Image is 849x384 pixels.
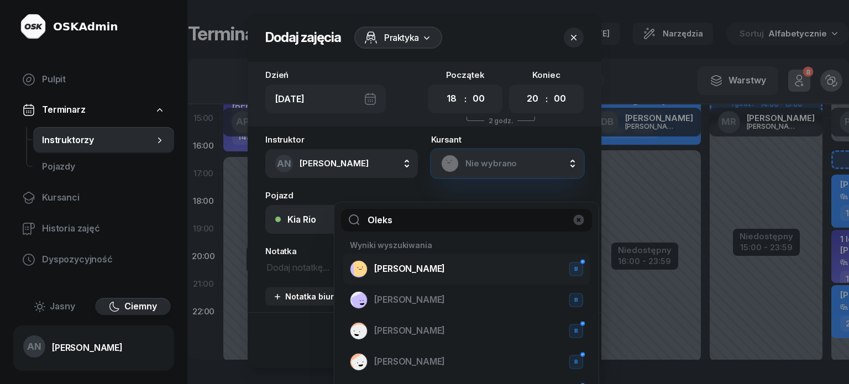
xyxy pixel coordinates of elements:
[33,154,174,180] a: Pojazdy
[13,215,174,242] a: Historia zajęć
[465,156,574,171] span: Nie wybrano
[374,293,445,307] span: [PERSON_NAME]
[13,246,174,273] a: Dyspozycyjność
[42,160,165,174] span: Pojazdy
[546,92,548,106] div: :
[42,253,165,267] span: Dyspozycyjność
[13,97,174,123] a: Terminarz
[27,342,41,351] span: AN
[384,31,419,44] span: Praktyka
[42,72,165,87] span: Pulpit
[52,343,123,352] div: [PERSON_NAME]
[42,103,86,117] span: Terminarz
[571,295,581,304] div: B
[13,66,174,93] a: Pulpit
[265,149,418,178] button: AN[PERSON_NAME]
[265,29,341,46] h2: Dodaj zajęcia
[95,298,171,315] button: Ciemny
[464,92,467,106] div: :
[374,262,445,276] span: [PERSON_NAME]
[341,209,592,232] input: Szukaj
[571,326,581,335] div: B
[20,13,46,40] img: logo-light@2x.png
[53,19,118,34] div: OSKAdmin
[273,292,350,301] div: Notatka biurowa
[571,357,581,366] div: B
[569,355,584,369] button: B
[124,299,157,314] span: Ciemny
[571,264,581,273] div: B
[350,240,432,250] span: Wyniki wyszukiwania
[33,127,174,154] a: Instruktorzy
[569,293,584,307] button: B
[42,222,165,236] span: Historia zajęć
[374,355,445,369] span: [PERSON_NAME]
[300,158,369,169] span: [PERSON_NAME]
[569,324,584,338] button: B
[17,298,93,315] button: Jasny
[50,299,75,314] span: Jasny
[569,262,584,276] button: B
[42,133,154,148] span: Instruktorzy
[374,324,445,338] span: [PERSON_NAME]
[13,185,174,211] a: Kursanci
[287,215,316,224] div: Kia Rio
[277,159,291,169] span: AN
[265,205,584,234] button: Kia RioPZ6E706
[42,191,165,205] span: Kursanci
[265,287,358,306] button: Notatka biurowa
